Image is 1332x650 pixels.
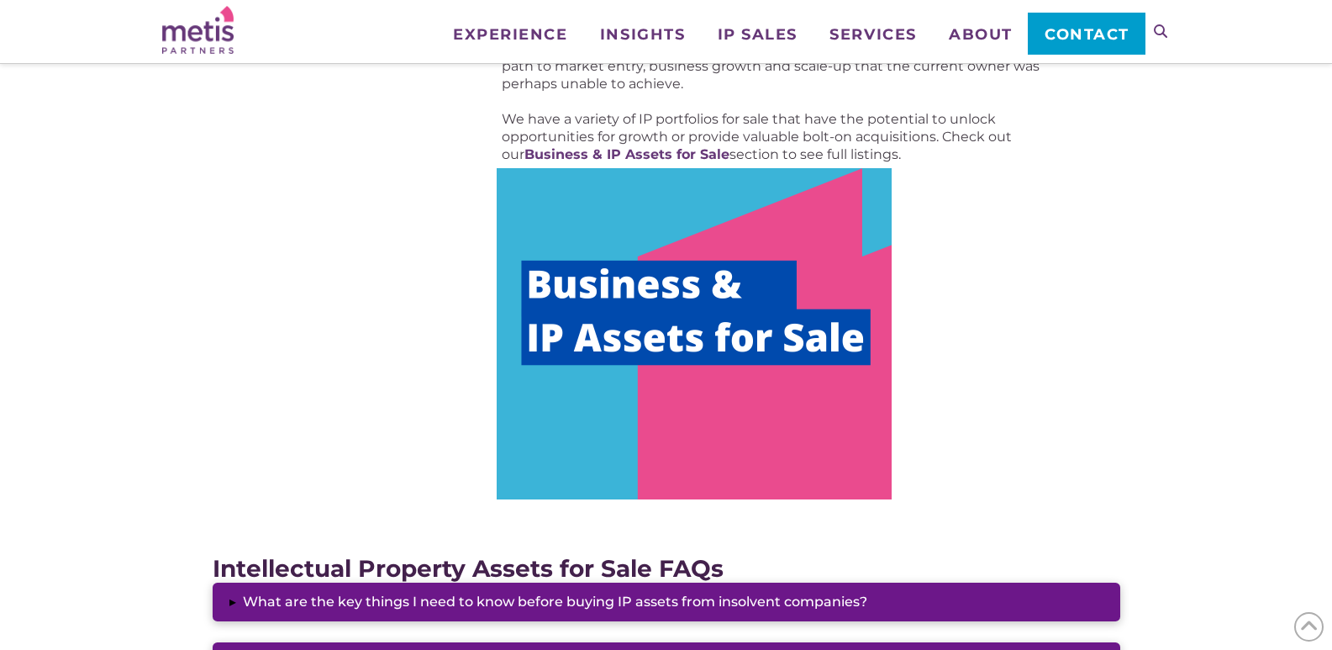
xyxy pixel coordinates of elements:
a: Business & IP Assets for Sale [524,146,729,162]
span: IP Sales [718,27,798,42]
span: About [949,27,1013,42]
span: Contact [1045,27,1129,42]
img: Metis Partners [162,6,234,54]
button: ▸What are the key things I need to know before buying IP assets from insolvent companies? [213,583,1120,621]
span: Services [829,27,916,42]
a: Contact [1028,13,1145,55]
img: Business IP Assets for sale [497,168,892,499]
span: Back to Top [1294,612,1324,642]
span: Insights [600,27,685,42]
p: We have a variety of IP portfolios for sale that have the potential to unlock opportunities for g... [502,110,1082,163]
strong: Intellectual Property Assets for Sale FAQs [213,554,724,583]
span: Experience [453,27,567,42]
